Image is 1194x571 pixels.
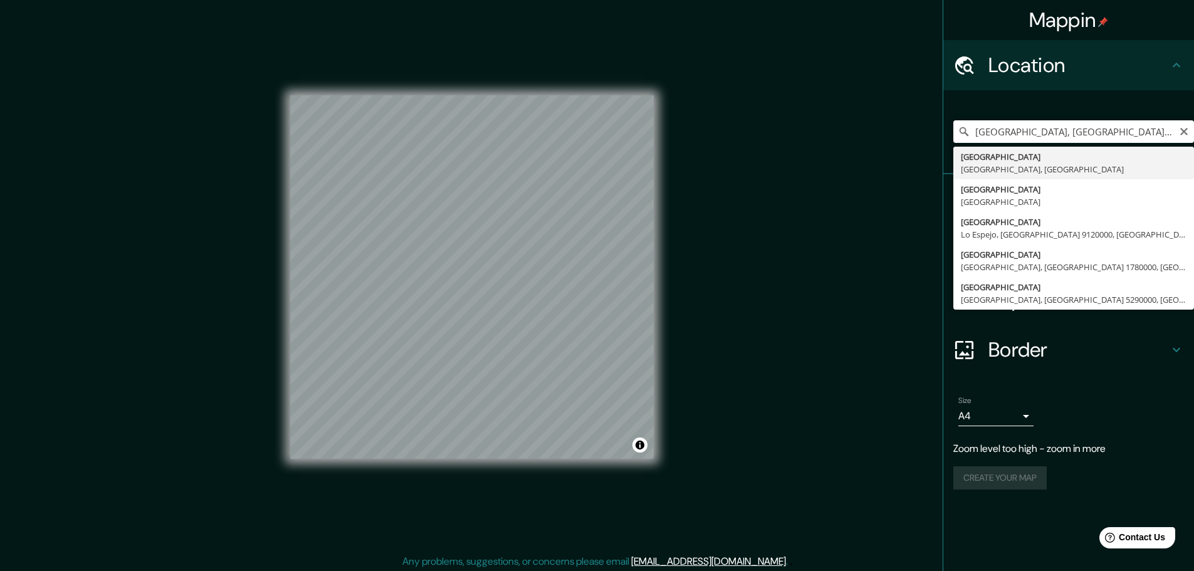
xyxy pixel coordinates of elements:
[961,228,1186,241] div: Lo Espejo, [GEOGRAPHIC_DATA] 9120000, [GEOGRAPHIC_DATA]
[943,40,1194,90] div: Location
[943,325,1194,375] div: Border
[790,554,792,569] div: .
[632,437,647,453] button: Toggle attribution
[961,216,1186,228] div: [GEOGRAPHIC_DATA]
[943,275,1194,325] div: Layout
[290,95,654,459] canvas: Map
[988,287,1169,312] h4: Layout
[988,337,1169,362] h4: Border
[988,53,1169,78] h4: Location
[961,163,1186,175] div: [GEOGRAPHIC_DATA], [GEOGRAPHIC_DATA]
[961,293,1186,306] div: [GEOGRAPHIC_DATA], [GEOGRAPHIC_DATA] 5290000, [GEOGRAPHIC_DATA]
[788,554,790,569] div: .
[961,261,1186,273] div: [GEOGRAPHIC_DATA], [GEOGRAPHIC_DATA] 1780000, [GEOGRAPHIC_DATA]
[1029,8,1109,33] h4: Mappin
[1082,522,1180,557] iframe: Help widget launcher
[1179,125,1189,137] button: Clear
[943,224,1194,275] div: Style
[631,555,786,568] a: [EMAIL_ADDRESS][DOMAIN_NAME]
[953,441,1184,456] p: Zoom level too high - zoom in more
[961,248,1186,261] div: [GEOGRAPHIC_DATA]
[402,554,788,569] p: Any problems, suggestions, or concerns please email .
[1098,17,1108,27] img: pin-icon.png
[961,150,1186,163] div: [GEOGRAPHIC_DATA]
[943,174,1194,224] div: Pins
[958,396,971,406] label: Size
[961,183,1186,196] div: [GEOGRAPHIC_DATA]
[958,406,1034,426] div: A4
[961,196,1186,208] div: [GEOGRAPHIC_DATA]
[961,281,1186,293] div: [GEOGRAPHIC_DATA]
[953,120,1194,143] input: Pick your city or area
